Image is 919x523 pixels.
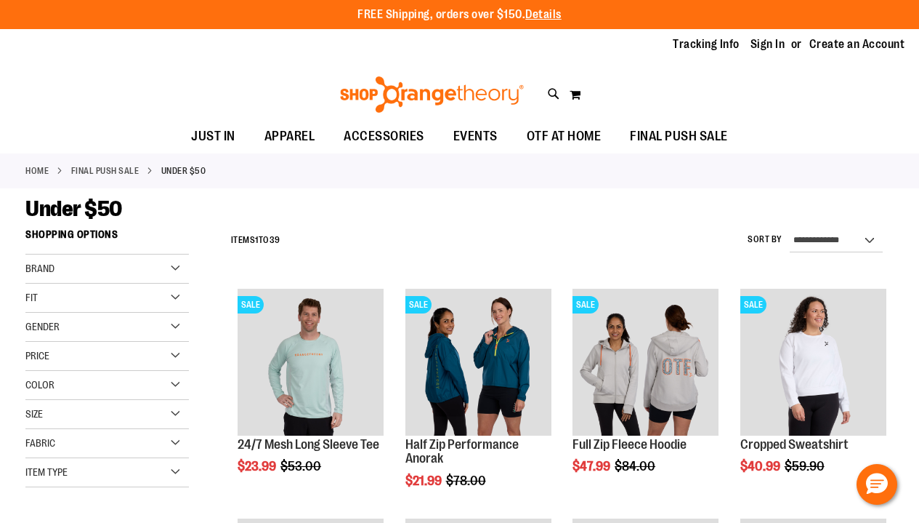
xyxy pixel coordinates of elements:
[615,459,657,474] span: $84.00
[338,76,526,113] img: Shop Orangetheory
[255,235,259,245] span: 1
[750,36,785,52] a: Sign In
[740,289,886,437] a: Front facing view of Cropped SweatshirtSALE
[439,120,512,153] a: EVENTS
[740,296,766,314] span: SALE
[740,459,782,474] span: $40.99
[809,36,905,52] a: Create an Account
[405,289,551,435] img: Half Zip Performance Anorak
[453,120,498,153] span: EVENTS
[572,437,687,452] a: Full Zip Fleece Hoodie
[357,7,562,23] p: FREE Shipping, orders over $150.
[71,164,139,177] a: FINAL PUSH SALE
[673,36,740,52] a: Tracking Info
[161,164,206,177] strong: Under $50
[177,120,250,153] a: JUST IN
[238,296,264,314] span: SALE
[405,437,519,466] a: Half Zip Performance Anorak
[270,235,280,245] span: 39
[264,120,315,153] span: APPAREL
[231,229,280,252] h2: Items to
[230,282,391,511] div: product
[25,408,43,420] span: Size
[25,437,55,449] span: Fabric
[250,120,330,153] a: APPAREL
[572,459,612,474] span: $47.99
[733,282,894,511] div: product
[238,437,379,452] a: 24/7 Mesh Long Sleeve Tee
[857,464,897,505] button: Hello, have a question? Let’s chat.
[525,8,562,21] a: Details
[527,120,602,153] span: OTF AT HOME
[238,289,384,435] img: Main Image of 1457095
[405,296,432,314] span: SALE
[785,459,827,474] span: $59.90
[740,437,849,452] a: Cropped Sweatshirt
[238,289,384,437] a: Main Image of 1457095SALE
[446,474,488,488] span: $78.00
[565,282,726,511] div: product
[25,321,60,332] span: Gender
[238,459,278,474] span: $23.99
[25,466,68,478] span: Item Type
[405,474,444,488] span: $21.99
[25,379,54,391] span: Color
[25,263,54,274] span: Brand
[748,233,782,246] label: Sort By
[405,289,551,437] a: Half Zip Performance AnorakSALE
[329,120,439,153] a: ACCESSORIES
[572,289,718,435] img: Main Image of 1457091
[25,350,49,362] span: Price
[25,196,122,221] span: Under $50
[344,120,424,153] span: ACCESSORIES
[740,289,886,435] img: Front facing view of Cropped Sweatshirt
[25,164,49,177] a: Home
[280,459,323,474] span: $53.00
[572,289,718,437] a: Main Image of 1457091SALE
[25,222,189,255] strong: Shopping Options
[572,296,599,314] span: SALE
[615,120,742,153] a: FINAL PUSH SALE
[512,120,616,153] a: OTF AT HOME
[191,120,235,153] span: JUST IN
[25,292,38,303] span: Fit
[630,120,728,153] span: FINAL PUSH SALE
